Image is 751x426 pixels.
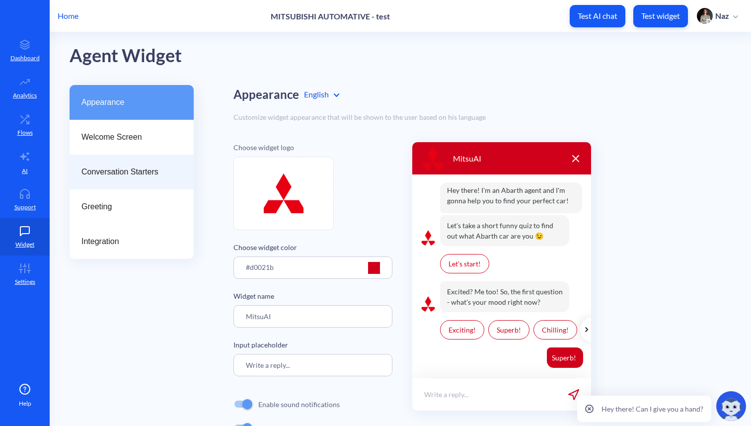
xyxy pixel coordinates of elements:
[246,262,274,272] p: #d0021b
[633,5,688,27] button: Test widget
[15,277,35,286] p: Settings
[70,85,194,120] a: Appearance
[13,91,37,100] p: Analytics
[264,173,303,213] img: file
[533,320,577,340] p: Chilling!
[81,236,174,248] span: Integration
[440,254,489,273] p: Let’s start!
[233,354,392,376] input: Write your reply
[233,340,392,350] p: Input placeholder
[716,391,746,421] img: copilot-icon.svg
[440,182,582,213] p: Hey there! I'm an Abarth agent and I'm gonna help you to find your perfect car!
[578,11,617,21] p: Test AI chat
[14,203,36,212] p: Support
[70,189,194,224] a: Greeting
[81,201,174,213] span: Greeting
[58,10,78,22] p: Home
[70,224,194,259] a: Integration
[641,11,680,21] p: Test widget
[271,11,390,21] p: MITSUBISHI AUTOMATIVE - test
[15,240,34,249] p: Widget
[233,112,731,122] div: Customize widget appearance that will be shown to the user based on his language
[19,399,31,408] span: Help
[488,320,529,340] p: Superb!
[17,128,33,137] p: Flows
[440,215,569,246] p: Let's take a short funny quiz to find out what Abarth car are you 😉
[233,305,392,328] input: Agent
[81,96,174,108] span: Appearance
[453,153,481,165] p: MitsuAI
[601,404,703,414] p: Hey there! Can I give you a hand?
[570,5,625,27] button: Test AI chat
[547,347,583,368] p: Superb!
[70,120,194,155] a: Welcome Screen
[697,8,713,24] img: user photo
[304,88,339,100] div: English
[440,320,484,340] p: Exciting!
[440,281,569,312] p: Excited? Me too! So, the first question - what's your mood right now?
[22,167,28,175] p: AI
[10,54,40,63] p: Dashboard
[81,166,174,178] span: Conversation Starters
[70,155,194,189] a: Conversation Starters
[233,242,392,253] p: Choose widget color
[692,7,743,25] button: user photoNaz
[420,146,445,171] img: logo
[81,131,174,143] span: Welcome Screen
[715,10,729,21] p: Naz
[233,291,392,301] p: Widget name
[420,230,436,246] img: logo
[424,389,468,400] p: Write a reply...
[233,142,392,153] p: Choose widget logo
[233,87,299,102] h2: Appearance
[258,399,340,410] p: Enable sound notifications
[420,296,436,312] img: logo
[70,42,751,70] div: Agent Widget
